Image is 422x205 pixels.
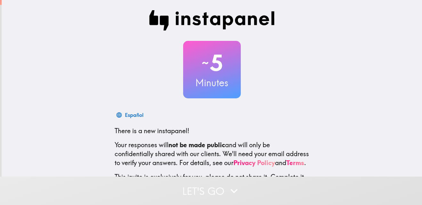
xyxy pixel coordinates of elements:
span: ~ [201,53,210,72]
span: There is a new instapanel! [115,127,189,135]
a: Privacy Policy [233,159,275,167]
p: Your responses will and will only be confidentially shared with our clients. We'll need your emai... [115,140,309,167]
a: Terms [286,159,304,167]
div: Español [125,110,143,119]
button: Español [115,109,146,121]
h3: Minutes [183,76,241,89]
p: This invite is exclusively for you, please do not share it. Complete it soon because spots are li... [115,172,309,190]
b: not be made public [168,141,225,149]
h2: 5 [183,50,241,76]
img: Instapanel [149,10,275,31]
